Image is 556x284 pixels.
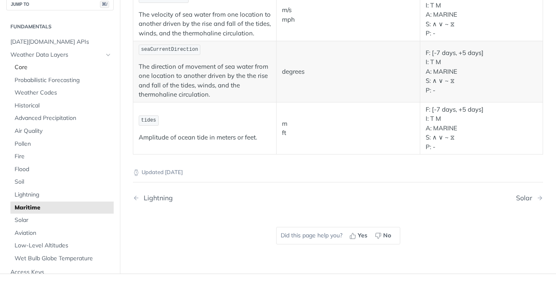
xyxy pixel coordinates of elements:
[133,194,309,202] a: Previous Page: Lightning
[15,254,112,263] span: Wet Bulb Globe Temperature
[141,117,156,123] span: tides
[10,189,114,201] a: Lightning
[15,102,112,110] span: Historical
[10,227,114,239] a: Aviation
[10,50,103,59] span: Weather Data Layers
[15,140,112,148] span: Pollen
[372,229,396,242] button: No
[139,62,271,100] p: The direction of movement of sea water from one location to another driven by the the rise and fa...
[15,89,112,97] span: Weather Codes
[15,114,112,122] span: Advanced Precipitation
[282,5,414,24] p: m/s mph
[6,48,114,61] a: Weather Data LayersHide subpages for Weather Data Layers
[426,105,537,152] p: F: [-7 days, +5 days] I: T M A: MARINE S: ∧ ∨ ~ ⧖ P: -
[15,178,112,186] span: Soil
[15,204,112,212] span: Maritime
[383,231,391,240] span: No
[347,229,372,242] button: Yes
[105,51,112,58] button: Hide subpages for Weather Data Layers
[10,268,112,277] span: Access Keys
[6,23,114,30] h2: Fundamentals
[15,216,112,224] span: Solar
[15,242,112,250] span: Low-Level Altitudes
[6,266,114,279] a: Access Keys
[426,48,537,95] p: F: [-7 days, +5 days] I: T M A: MARINE S: ∧ ∨ ~ ⧖ P: -
[276,227,400,244] div: Did this page help you?
[141,47,198,52] span: seaCurrentDirection
[139,133,271,142] p: Amplitude of ocean tide in meters or feet.
[10,125,114,137] a: Air Quality
[10,38,112,46] span: [DATE][DOMAIN_NAME] APIs
[100,0,109,7] span: ⌘/
[139,10,271,38] p: The velocity of sea water from one location to another driven by the rise and fall of the tides, ...
[10,112,114,125] a: Advanced Precipitation
[10,100,114,112] a: Historical
[133,186,543,210] nav: Pagination Controls
[133,168,543,177] p: Updated [DATE]
[10,252,114,265] a: Wet Bulb Globe Temperature
[10,214,114,227] a: Solar
[516,194,536,202] div: Solar
[282,119,414,138] p: m ft
[15,63,112,72] span: Core
[10,87,114,99] a: Weather Codes
[15,191,112,199] span: Lightning
[10,61,114,74] a: Core
[282,67,414,77] p: degrees
[10,150,114,163] a: Fire
[15,76,112,85] span: Probabilistic Forecasting
[140,194,173,202] div: Lightning
[10,176,114,188] a: Soil
[10,239,114,252] a: Low-Level Altitudes
[358,231,367,240] span: Yes
[10,74,114,87] a: Probabilistic Forecasting
[10,202,114,214] a: Maritime
[15,127,112,135] span: Air Quality
[10,163,114,176] a: Flood
[15,165,112,174] span: Flood
[6,36,114,48] a: [DATE][DOMAIN_NAME] APIs
[15,152,112,161] span: Fire
[516,194,543,202] a: Next Page: Solar
[10,138,114,150] a: Pollen
[15,229,112,237] span: Aviation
